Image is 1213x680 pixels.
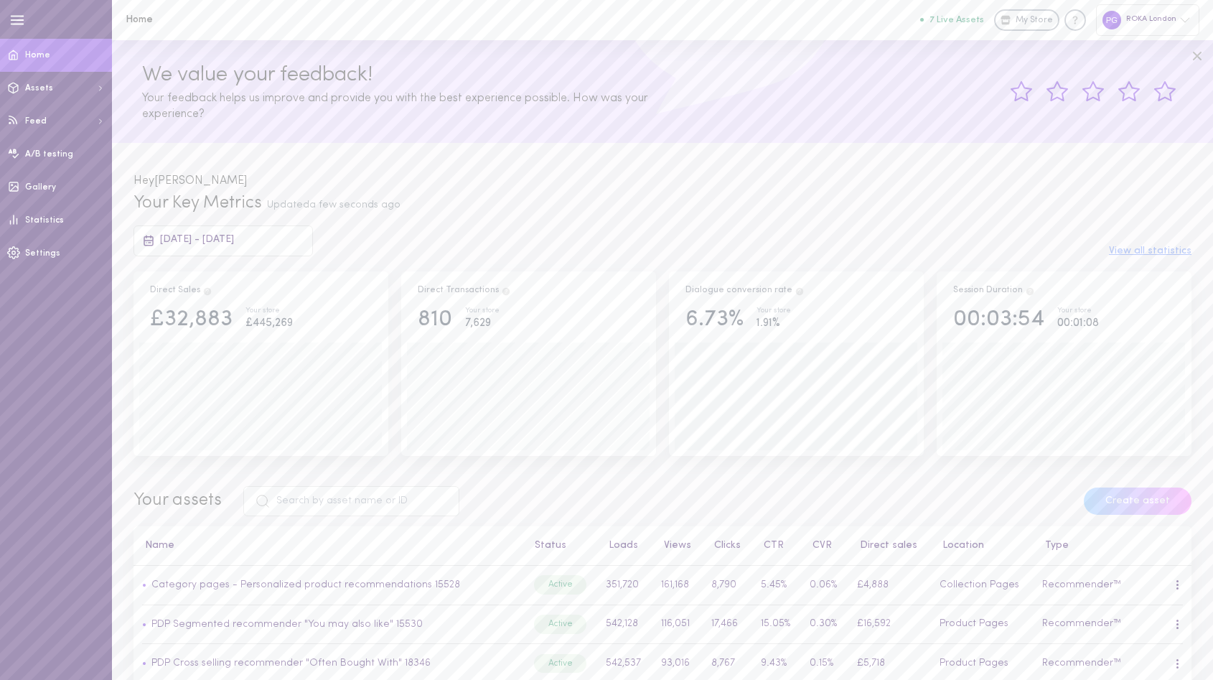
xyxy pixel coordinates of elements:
[146,658,431,669] a: PDP Cross selling recommender "Often Bought With" 18346
[126,14,362,25] h1: Home
[138,541,174,551] button: Name
[940,579,1019,590] span: Collection Pages
[1025,286,1035,294] span: Track how your session duration increase once users engage with your Assets
[146,579,460,590] a: Category pages - Personalized product recommendations 15528
[801,566,848,605] td: 0.06%
[940,618,1008,629] span: Product Pages
[134,195,262,212] span: Your Key Metrics
[757,315,791,332] div: 1.91%
[1057,307,1099,315] div: Your store
[150,307,233,332] div: £32,883
[243,486,459,516] input: Search by asset name or ID
[707,541,741,551] button: Clicks
[245,307,293,315] div: Your store
[25,84,53,93] span: Assets
[703,605,752,644] td: 17,466
[142,619,146,630] span: •
[418,307,452,332] div: 810
[245,315,293,332] div: £445,269
[597,605,652,644] td: 542,128
[1042,618,1121,629] span: Recommender™
[757,541,784,551] button: CTR
[657,541,691,551] button: Views
[801,605,848,644] td: 0.30%
[25,117,47,126] span: Feed
[752,566,801,605] td: 5.45%
[1038,541,1069,551] button: Type
[849,566,931,605] td: £4,888
[1016,14,1053,27] span: My Store
[534,615,586,633] div: Active
[25,183,56,192] span: Gallery
[142,658,146,669] span: •
[685,284,805,297] div: Dialogue conversion rate
[795,286,805,294] span: The percentage of users who interacted with one of Dialogue`s assets and ended up purchasing in t...
[920,15,984,24] button: 7 Live Assets
[1084,488,1191,515] button: Create asset
[1096,4,1199,35] div: ROKA London
[752,605,801,644] td: 15.05%
[1109,246,1191,256] button: View all statistics
[25,150,73,159] span: A/B testing
[940,658,1008,669] span: Product Pages
[853,541,917,551] button: Direct sales
[953,307,1044,332] div: 00:03:54
[202,286,212,294] span: Direct Sales are the result of users clicking on a product and then purchasing the exact same pro...
[142,93,648,120] span: Your feedback helps us improve and provide you with the best experience possible. How was your ex...
[601,541,638,551] button: Loads
[805,541,832,551] button: CVR
[134,492,222,509] span: Your assets
[920,15,994,25] a: 7 Live Assets
[534,654,586,673] div: Active
[953,284,1035,297] div: Session Duration
[652,605,703,644] td: 116,051
[25,249,60,258] span: Settings
[501,286,511,294] span: Total transactions from users who clicked on a product through Dialogue assets, and purchased the...
[150,284,212,297] div: Direct Sales
[1042,579,1121,590] span: Recommender™
[534,575,586,594] div: Active
[151,579,460,590] a: Category pages - Personalized product recommendations 15528
[685,307,744,332] div: 6.73%
[757,307,791,315] div: Your store
[935,541,984,551] button: Location
[418,284,511,297] div: Direct Transactions
[528,541,566,551] button: Status
[25,216,64,225] span: Statistics
[465,315,500,332] div: 7,629
[146,619,423,630] a: PDP Segmented recommender "You may also like" 15530
[151,619,423,630] a: PDP Segmented recommender "You may also like" 15530
[1042,658,1121,669] span: Recommender™
[142,579,146,590] span: •
[849,605,931,644] td: £16,592
[267,200,401,210] span: Updated a few seconds ago
[597,566,652,605] td: 351,720
[652,566,703,605] td: 161,168
[151,658,431,669] a: PDP Cross selling recommender "Often Bought With" 18346
[994,9,1059,31] a: My Store
[160,234,234,245] span: [DATE] - [DATE]
[142,64,373,86] span: We value your feedback!
[1057,315,1099,332] div: 00:01:08
[25,51,50,60] span: Home
[465,307,500,315] div: Your store
[1064,9,1086,31] div: Knowledge center
[134,175,247,187] span: Hey [PERSON_NAME]
[703,566,752,605] td: 8,790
